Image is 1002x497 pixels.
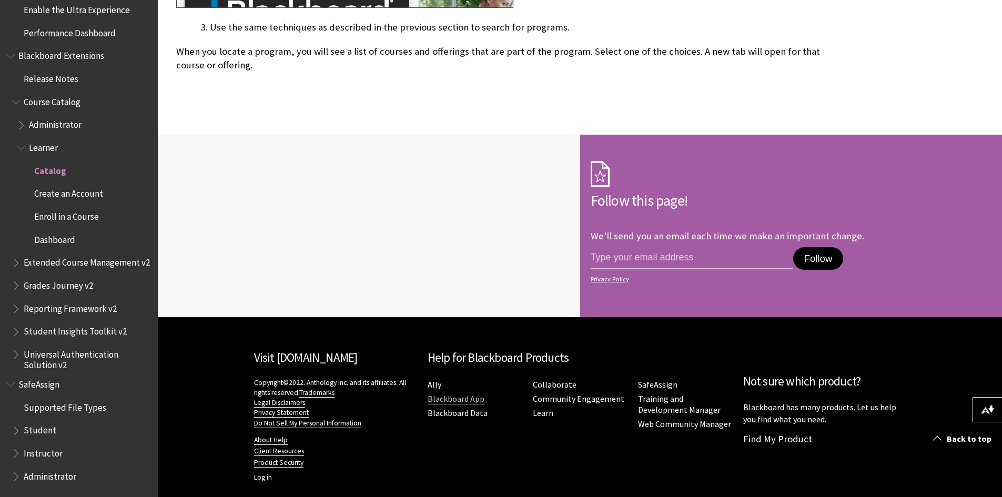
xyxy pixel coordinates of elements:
p: When you locate a program, you will see a list of courses and offerings that are part of the prog... [176,45,828,72]
span: Administrator [29,116,82,130]
li: Use the same techniques as described in the previous section to search for programs. [210,20,828,35]
h2: Help for Blackboard Products [428,349,733,367]
a: About Help [254,435,288,445]
a: Trademarks [299,388,335,398]
span: Dashboard [34,231,75,245]
span: Student [24,422,56,436]
a: Visit [DOMAIN_NAME] [254,350,358,365]
span: Extended Course Management v2 [24,254,150,268]
a: Legal Disclaimers [254,398,305,408]
span: Enable the Ultra Experience [24,1,130,15]
h2: Follow this page! [591,189,906,211]
span: Blackboard Extensions [18,47,104,62]
span: Instructor [24,444,63,459]
span: Administrator [24,468,76,482]
span: Create an Account [34,185,103,199]
p: Copyright©2022. Anthology Inc. and its affiliates. All rights reserved. [254,378,417,428]
span: Student Insights Toolkit v2 [24,323,127,337]
a: Back to top [925,429,1002,449]
a: Product Security [254,458,303,468]
a: Blackboard Data [428,408,488,419]
a: Blackboard App [428,393,484,404]
a: Learn [533,408,553,419]
span: Grades Journey v2 [24,277,93,291]
h2: Not sure which product? [743,372,906,391]
span: Performance Dashboard [24,24,116,38]
span: Enroll in a Course [34,208,99,222]
span: Reporting Framework v2 [24,300,117,314]
a: Ally [428,379,441,390]
nav: Book outline for Blackboard SafeAssign [6,376,151,485]
a: Do Not Sell My Personal Information [254,419,361,428]
a: Client Resources [254,447,304,456]
img: Subscription Icon [591,161,610,187]
a: Training and Development Manager [638,393,721,415]
nav: Book outline for Blackboard Extensions [6,47,151,371]
a: Community Engagement [533,393,624,404]
a: Find My Product [743,433,812,445]
a: Log in [254,473,272,482]
span: Supported File Types [24,399,106,413]
button: Follow [793,247,843,270]
span: SafeAssign [18,376,59,390]
span: Release Notes [24,70,78,84]
p: Blackboard has many products. Let us help you find what you need. [743,401,906,425]
a: Privacy Policy [591,276,903,283]
span: Learner [29,139,58,153]
a: Web Community Manager [638,419,731,430]
span: Universal Authentication Solution v2 [24,346,150,370]
span: Course Catalog [24,93,80,107]
span: Catalog [34,162,66,176]
a: SafeAssign [638,379,677,390]
a: Privacy Statement [254,408,309,418]
a: Collaborate [533,379,576,390]
input: email address [591,247,794,269]
p: We'll send you an email each time we make an important change. [591,230,864,242]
